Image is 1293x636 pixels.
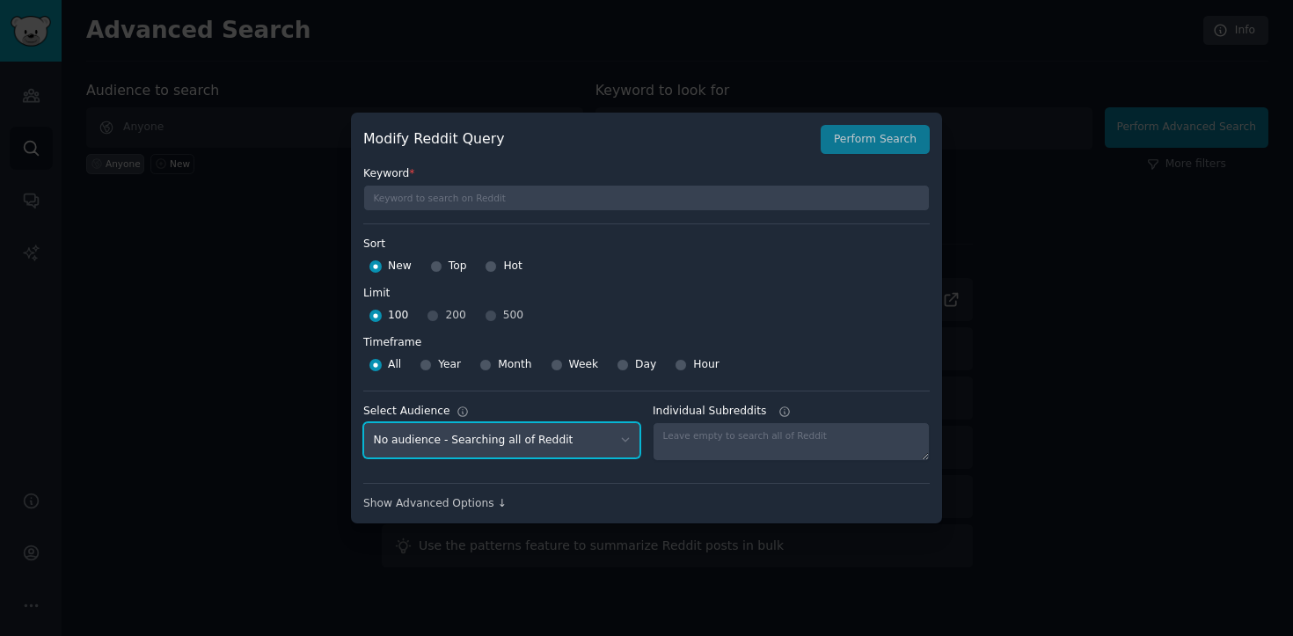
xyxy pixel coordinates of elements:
input: Keyword to search on Reddit [363,185,930,211]
span: New [388,259,412,274]
h2: Modify Reddit Query [363,128,811,150]
span: All [388,357,401,373]
label: Timeframe [363,329,930,351]
span: Day [635,357,656,373]
span: Hour [693,357,720,373]
div: Limit [363,286,390,302]
span: Year [438,357,461,373]
label: Individual Subreddits [653,404,930,420]
span: 100 [388,308,408,324]
label: Keyword [363,166,930,182]
span: Week [569,357,599,373]
div: Select Audience [363,404,450,420]
span: Top [449,259,467,274]
label: Sort [363,237,930,252]
span: Hot [503,259,522,274]
span: Month [498,357,531,373]
div: Show Advanced Options ↓ [363,496,930,512]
